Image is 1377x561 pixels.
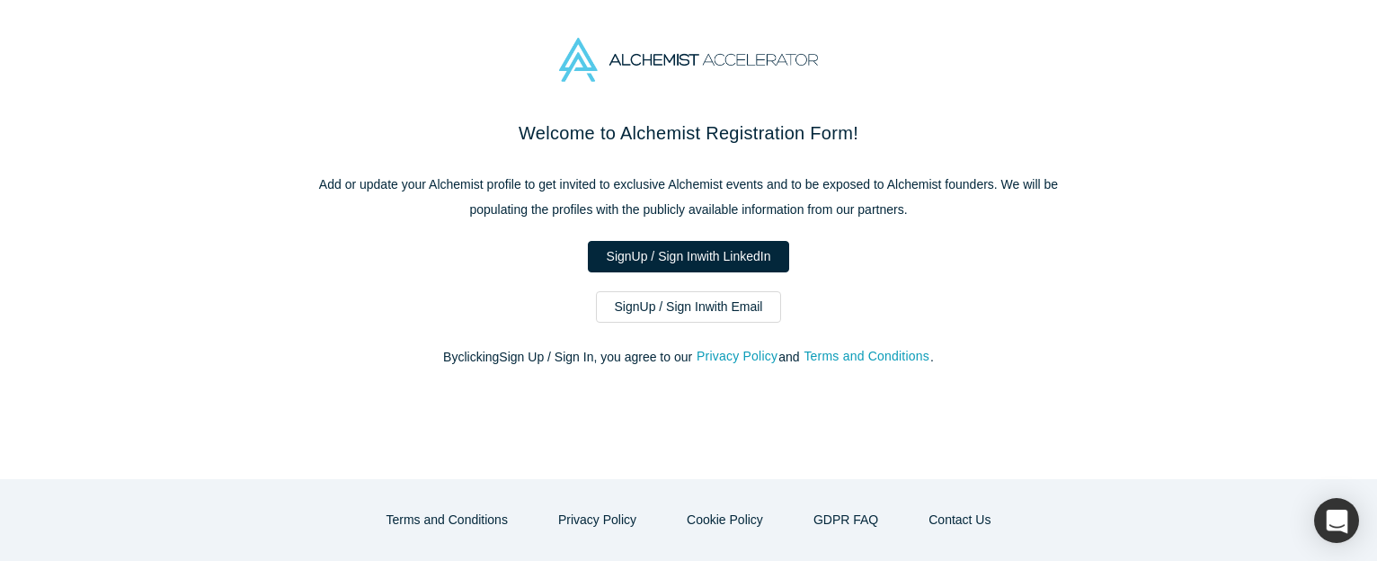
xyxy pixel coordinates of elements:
[668,504,782,536] button: Cookie Policy
[311,172,1066,222] p: Add or update your Alchemist profile to get invited to exclusive Alchemist events and to be expos...
[910,504,1009,536] a: Contact Us
[795,504,897,536] a: GDPR FAQ
[803,346,930,367] button: Terms and Conditions
[596,291,782,323] a: SignUp / Sign Inwith Email
[559,38,818,82] img: Alchemist Accelerator Logo
[311,120,1066,147] h2: Welcome to Alchemist Registration Form!
[696,346,778,367] button: Privacy Policy
[311,348,1066,367] p: By clicking Sign Up / Sign In , you agree to our and .
[588,241,790,272] a: SignUp / Sign Inwith LinkedIn
[368,504,527,536] button: Terms and Conditions
[539,504,655,536] button: Privacy Policy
